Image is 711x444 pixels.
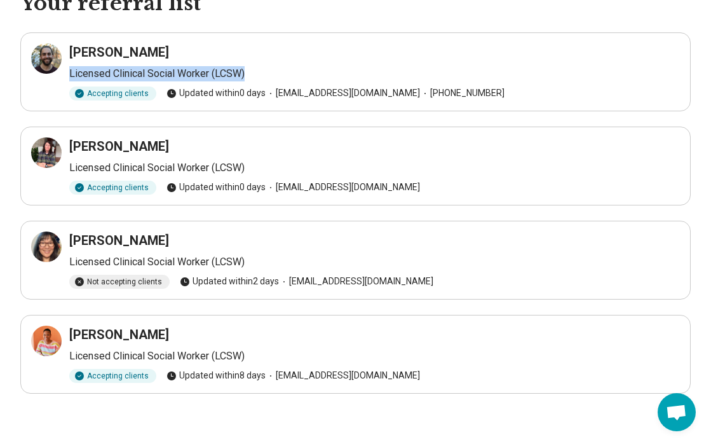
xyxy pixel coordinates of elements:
[166,87,266,100] span: Updated within 0 days
[266,369,420,382] span: [EMAIL_ADDRESS][DOMAIN_NAME]
[69,254,680,270] p: Licensed Clinical Social Worker (LCSW)
[69,87,156,101] div: Accepting clients
[420,87,504,100] span: [PHONE_NUMBER]
[658,393,696,431] div: Open chat
[69,160,680,176] p: Licensed Clinical Social Worker (LCSW)
[166,369,266,382] span: Updated within 8 days
[69,349,680,364] p: Licensed Clinical Social Worker (LCSW)
[266,181,420,194] span: [EMAIL_ADDRESS][DOMAIN_NAME]
[180,275,279,288] span: Updated within 2 days
[69,275,170,289] div: Not accepting clients
[69,326,169,343] h3: [PERSON_NAME]
[266,87,420,100] span: [EMAIL_ADDRESS][DOMAIN_NAME]
[69,369,156,383] div: Accepting clients
[69,66,680,81] p: Licensed Clinical Social Worker (LCSW)
[69,232,169,249] h3: [PERSON_NAME]
[279,275,433,288] span: [EMAIL_ADDRESS][DOMAIN_NAME]
[166,181,266,194] span: Updated within 0 days
[69,181,156,195] div: Accepting clients
[69,137,169,155] h3: [PERSON_NAME]
[69,43,169,61] h3: [PERSON_NAME]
